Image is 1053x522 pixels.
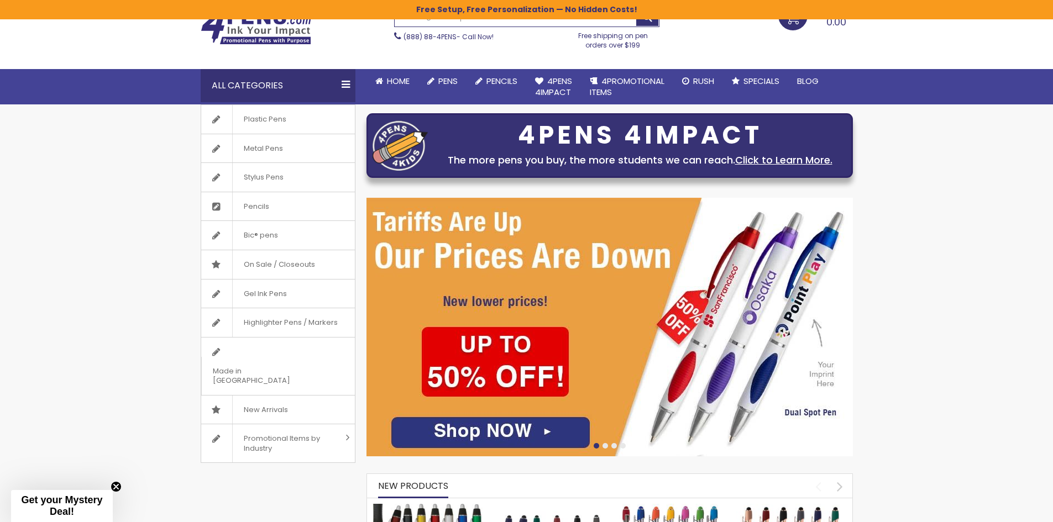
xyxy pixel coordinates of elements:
[567,27,659,49] div: Free shipping on pen orders over $199
[232,192,280,221] span: Pencils
[21,494,102,517] span: Get your Mystery Deal!
[201,308,355,337] a: Highlighter Pens / Markers
[723,69,788,93] a: Specials
[232,221,289,250] span: Bic® pens
[366,69,418,93] a: Home
[494,503,604,513] a: Custom Soft Touch Metal Pen - Stylus Top
[11,490,113,522] div: Get your Mystery Deal!Close teaser
[201,9,311,45] img: 4Pens Custom Pens and Promotional Products
[201,163,355,192] a: Stylus Pens
[232,308,349,337] span: Highlighter Pens / Markers
[201,192,355,221] a: Pencils
[201,221,355,250] a: Bic® pens
[830,477,850,496] div: next
[232,424,342,462] span: Promotional Items by Industry
[673,69,723,93] a: Rush
[232,134,294,163] span: Metal Pens
[433,152,847,168] div: The more pens you buy, the more students we can reach.
[788,69,827,93] a: Blog
[366,198,853,456] img: /cheap-promotional-products.html
[201,105,355,134] a: Plastic Pens
[962,492,1053,522] iframe: Google Customer Reviews
[826,15,846,29] span: 0.00
[433,124,847,147] div: 4PENS 4IMPACT
[615,503,726,513] a: Ellipse Softy Brights with Stylus Pen - Laser
[467,69,526,93] a: Pencils
[373,503,483,513] a: The Barton Custom Pens Special Offer
[693,75,714,87] span: Rush
[232,163,295,192] span: Stylus Pens
[743,75,779,87] span: Specials
[373,120,428,171] img: four_pen_logo.png
[404,32,457,41] a: (888) 88-4PENS
[201,396,355,424] a: New Arrivals
[797,75,819,87] span: Blog
[201,424,355,462] a: Promotional Items by Industry
[232,396,299,424] span: New Arrivals
[201,134,355,163] a: Metal Pens
[735,153,832,167] a: Click to Learn More.
[590,75,664,98] span: 4PROMOTIONAL ITEMS
[581,69,673,105] a: 4PROMOTIONALITEMS
[387,75,410,87] span: Home
[535,75,572,98] span: 4Pens 4impact
[418,69,467,93] a: Pens
[201,69,355,102] div: All Categories
[201,357,327,395] span: Made in [GEOGRAPHIC_DATA]
[378,479,448,492] span: New Products
[201,338,355,395] a: Made in [GEOGRAPHIC_DATA]
[404,32,494,41] span: - Call Now!
[486,75,517,87] span: Pencils
[438,75,458,87] span: Pens
[526,69,581,105] a: 4Pens4impact
[232,105,297,134] span: Plastic Pens
[201,280,355,308] a: Gel Ink Pens
[201,250,355,279] a: On Sale / Closeouts
[809,477,828,496] div: prev
[232,280,298,308] span: Gel Ink Pens
[111,481,122,492] button: Close teaser
[736,503,847,513] a: Ellipse Softy Rose Gold Classic with Stylus Pen - Silver Laser
[232,250,326,279] span: On Sale / Closeouts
